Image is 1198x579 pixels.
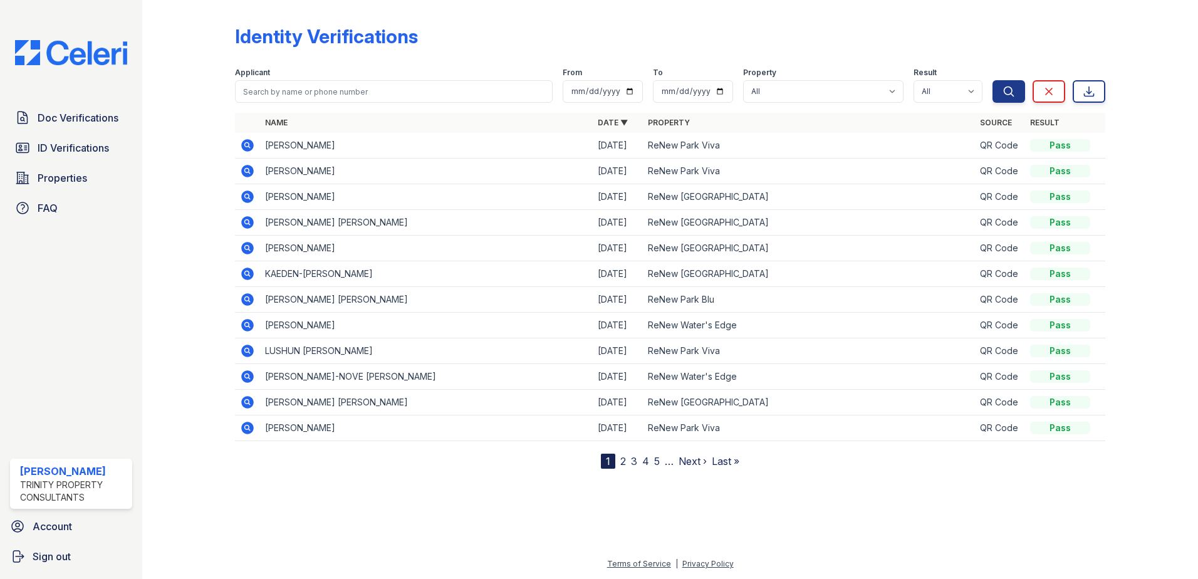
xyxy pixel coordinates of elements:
td: [DATE] [593,390,643,415]
td: QR Code [975,133,1025,159]
td: ReNew Park Viva [643,159,976,184]
label: Applicant [235,68,270,78]
a: Properties [10,165,132,190]
a: Next › [679,455,707,467]
td: QR Code [975,390,1025,415]
div: Pass [1030,293,1090,306]
span: Doc Verifications [38,110,118,125]
td: [PERSON_NAME] [260,236,593,261]
div: Identity Verifications [235,25,418,48]
span: Properties [38,170,87,185]
label: Result [914,68,937,78]
td: [PERSON_NAME] [PERSON_NAME] [260,390,593,415]
div: Pass [1030,242,1090,254]
div: 1 [601,454,615,469]
div: Pass [1030,268,1090,280]
label: Property [743,68,776,78]
td: QR Code [975,236,1025,261]
td: ReNew Park Viva [643,415,976,441]
a: Account [5,514,137,539]
td: QR Code [975,159,1025,184]
td: [DATE] [593,415,643,441]
a: Sign out [5,544,137,569]
td: QR Code [975,313,1025,338]
td: QR Code [975,338,1025,364]
td: [PERSON_NAME] [260,184,593,210]
td: [DATE] [593,133,643,159]
a: 2 [620,455,626,467]
td: [PERSON_NAME] [PERSON_NAME] [260,287,593,313]
span: Sign out [33,549,71,564]
a: Result [1030,118,1060,127]
a: 4 [642,455,649,467]
td: [PERSON_NAME] [PERSON_NAME] [260,210,593,236]
div: [PERSON_NAME] [20,464,127,479]
div: Pass [1030,370,1090,383]
a: Source [980,118,1012,127]
div: Pass [1030,190,1090,203]
div: Pass [1030,422,1090,434]
td: [PERSON_NAME]-NOVE [PERSON_NAME] [260,364,593,390]
input: Search by name or phone number [235,80,553,103]
div: Trinity Property Consultants [20,479,127,504]
td: KAEDEN-[PERSON_NAME] [260,261,593,287]
td: ReNew Park Blu [643,287,976,313]
td: [DATE] [593,313,643,338]
td: ReNew [GEOGRAPHIC_DATA] [643,210,976,236]
span: … [665,454,674,469]
td: ReNew Park Viva [643,338,976,364]
div: Pass [1030,319,1090,331]
div: Pass [1030,396,1090,409]
td: QR Code [975,287,1025,313]
td: QR Code [975,184,1025,210]
a: 3 [631,455,637,467]
label: From [563,68,582,78]
td: [DATE] [593,159,643,184]
td: ReNew [GEOGRAPHIC_DATA] [643,236,976,261]
td: [PERSON_NAME] [260,313,593,338]
td: [DATE] [593,210,643,236]
td: [DATE] [593,261,643,287]
a: ID Verifications [10,135,132,160]
div: Pass [1030,165,1090,177]
a: Doc Verifications [10,105,132,130]
td: ReNew [GEOGRAPHIC_DATA] [643,184,976,210]
td: QR Code [975,261,1025,287]
td: ReNew Water's Edge [643,364,976,390]
span: Account [33,519,72,534]
a: 5 [654,455,660,467]
td: ReNew [GEOGRAPHIC_DATA] [643,261,976,287]
a: Privacy Policy [682,559,734,568]
div: Pass [1030,345,1090,357]
td: [PERSON_NAME] [260,415,593,441]
td: [PERSON_NAME] [260,133,593,159]
a: Date ▼ [598,118,628,127]
td: [DATE] [593,364,643,390]
td: ReNew Water's Edge [643,313,976,338]
td: QR Code [975,364,1025,390]
td: LUSHUN [PERSON_NAME] [260,338,593,364]
td: QR Code [975,210,1025,236]
label: To [653,68,663,78]
a: FAQ [10,196,132,221]
td: [DATE] [593,338,643,364]
img: CE_Logo_Blue-a8612792a0a2168367f1c8372b55b34899dd931a85d93a1a3d3e32e68fde9ad4.png [5,40,137,65]
span: ID Verifications [38,140,109,155]
span: FAQ [38,201,58,216]
a: Name [265,118,288,127]
td: ReNew Park Viva [643,133,976,159]
a: Last » [712,455,739,467]
td: [DATE] [593,184,643,210]
td: [DATE] [593,236,643,261]
a: Property [648,118,690,127]
td: ReNew [GEOGRAPHIC_DATA] [643,390,976,415]
td: [PERSON_NAME] [260,159,593,184]
a: Terms of Service [607,559,671,568]
td: QR Code [975,415,1025,441]
div: | [675,559,678,568]
div: Pass [1030,139,1090,152]
td: [DATE] [593,287,643,313]
div: Pass [1030,216,1090,229]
